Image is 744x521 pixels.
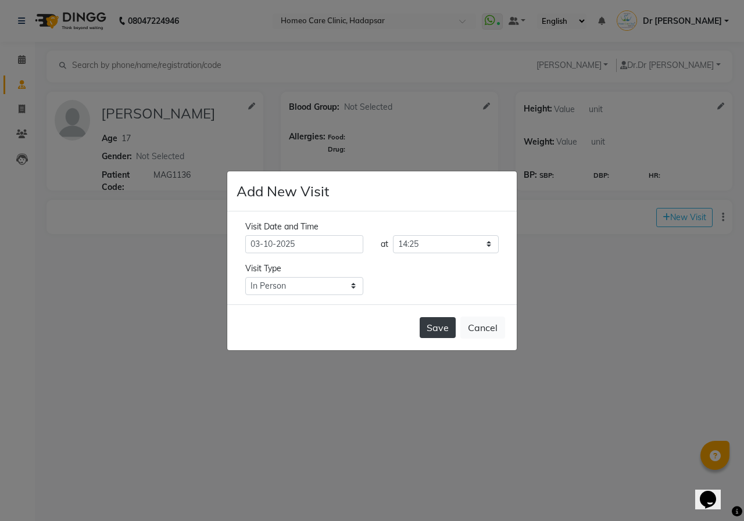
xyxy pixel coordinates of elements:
[695,475,732,509] iframe: chat widget
[420,317,456,338] button: Save
[381,238,388,250] div: at
[237,181,329,202] h4: Add New Visit
[245,221,499,233] div: Visit Date and Time
[245,263,499,275] div: Visit Type
[245,235,363,253] input: select date
[460,317,505,339] button: Cancel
